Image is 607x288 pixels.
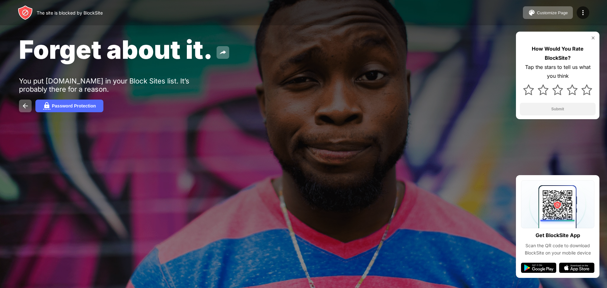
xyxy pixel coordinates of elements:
[538,84,549,95] img: star.svg
[35,100,103,112] button: Password Protection
[521,263,556,273] img: google-play.svg
[581,84,592,95] img: star.svg
[52,103,96,108] div: Password Protection
[520,63,596,81] div: Tap the stars to tell us what you think
[523,6,573,19] button: Customize Page
[18,5,33,20] img: header-logo.svg
[523,84,534,95] img: star.svg
[567,84,578,95] img: star.svg
[579,9,587,16] img: menu-icon.svg
[21,102,29,110] img: back.svg
[552,84,563,95] img: star.svg
[537,10,568,15] div: Customize Page
[219,49,227,56] img: share.svg
[521,180,594,228] img: qrcode.svg
[559,263,594,273] img: app-store.svg
[37,10,103,15] div: The site is blocked by BlockSite
[520,44,596,63] div: How Would You Rate BlockSite?
[19,77,214,93] div: You put [DOMAIN_NAME] in your Block Sites list. It’s probably there for a reason.
[591,35,596,40] img: rate-us-close.svg
[521,242,594,256] div: Scan the QR code to download BlockSite on your mobile device
[19,34,213,65] span: Forget about it.
[520,103,596,115] button: Submit
[536,231,580,240] div: Get BlockSite App
[528,9,536,16] img: pallet.svg
[43,102,51,110] img: password.svg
